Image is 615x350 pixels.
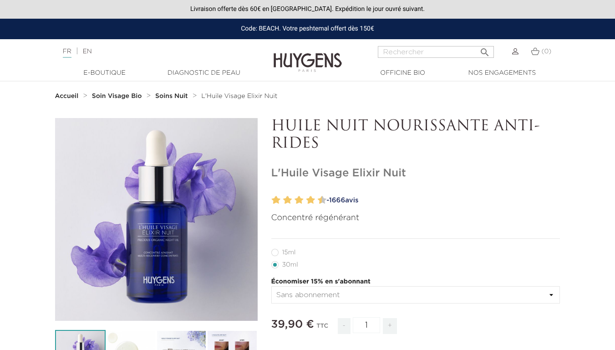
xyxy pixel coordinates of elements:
[285,194,292,207] label: 4
[201,93,277,99] span: L'Huile Visage Elixir Nuit
[155,93,188,99] strong: Soins Nuit
[201,93,277,100] a: L'Huile Visage Elixir Nuit
[271,118,560,153] p: HUILE NUIT NOURISSANTE ANTI-RIDES
[293,194,296,207] label: 5
[92,93,144,100] a: Soin Visage Bio
[308,194,315,207] label: 8
[274,38,342,73] img: Huygens
[281,194,285,207] label: 3
[58,46,249,57] div: |
[383,318,397,334] span: +
[271,277,560,287] p: Économiser 15% en s'abonnant
[353,317,380,333] input: Quantité
[324,194,560,207] a: -1666avis
[92,93,142,99] strong: Soin Visage Bio
[155,93,190,100] a: Soins Nuit
[357,68,448,78] a: Officine Bio
[329,197,345,204] span: 1666
[320,194,326,207] label: 10
[316,316,328,341] div: TTC
[55,93,81,100] a: Accueil
[271,319,314,330] span: 39,90 €
[158,68,249,78] a: Diagnostic de peau
[271,167,560,180] h1: L'Huile Visage Elixir Nuit
[457,68,548,78] a: Nos engagements
[271,249,307,256] label: 15ml
[270,194,273,207] label: 1
[316,194,319,207] label: 9
[477,43,493,56] button: 
[541,48,551,55] span: (0)
[274,194,280,207] label: 2
[338,318,351,334] span: -
[82,48,91,55] a: EN
[271,212,560,224] p: Concentré régénérant
[59,68,150,78] a: E-Boutique
[479,44,490,55] i: 
[378,46,494,58] input: Rechercher
[63,48,71,58] a: FR
[55,93,79,99] strong: Accueil
[304,194,307,207] label: 7
[297,194,304,207] label: 6
[271,261,309,268] label: 30ml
